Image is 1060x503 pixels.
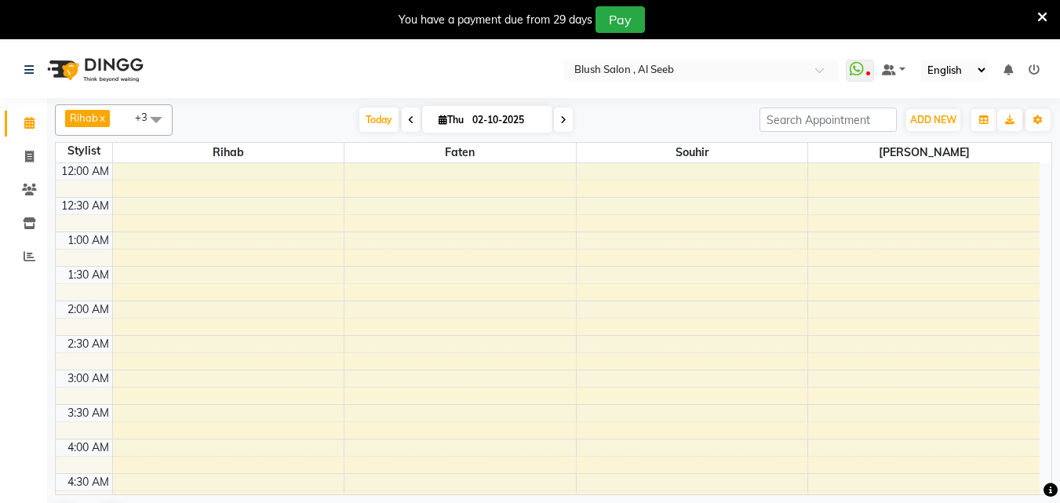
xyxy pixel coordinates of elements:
[808,143,1040,162] span: [PERSON_NAME]
[64,336,112,352] div: 2:30 AM
[135,111,159,123] span: +3
[64,474,112,490] div: 4:30 AM
[56,143,112,159] div: Stylist
[64,232,112,249] div: 1:00 AM
[468,108,546,132] input: 2025-10-02
[344,143,576,162] span: Faten
[359,108,399,132] span: Today
[58,163,112,180] div: 12:00 AM
[906,109,960,131] button: ADD NEW
[64,405,112,421] div: 3:30 AM
[40,48,148,92] img: logo
[58,198,112,214] div: 12:30 AM
[577,143,808,162] span: Souhir
[399,12,592,28] div: You have a payment due from 29 days
[70,111,98,124] span: Rihab
[596,6,645,33] button: Pay
[98,111,105,124] a: x
[64,370,112,387] div: 3:00 AM
[759,108,897,132] input: Search Appointment
[910,114,956,126] span: ADD NEW
[64,267,112,283] div: 1:30 AM
[64,301,112,318] div: 2:00 AM
[113,143,344,162] span: Rihab
[64,439,112,456] div: 4:00 AM
[435,114,468,126] span: Thu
